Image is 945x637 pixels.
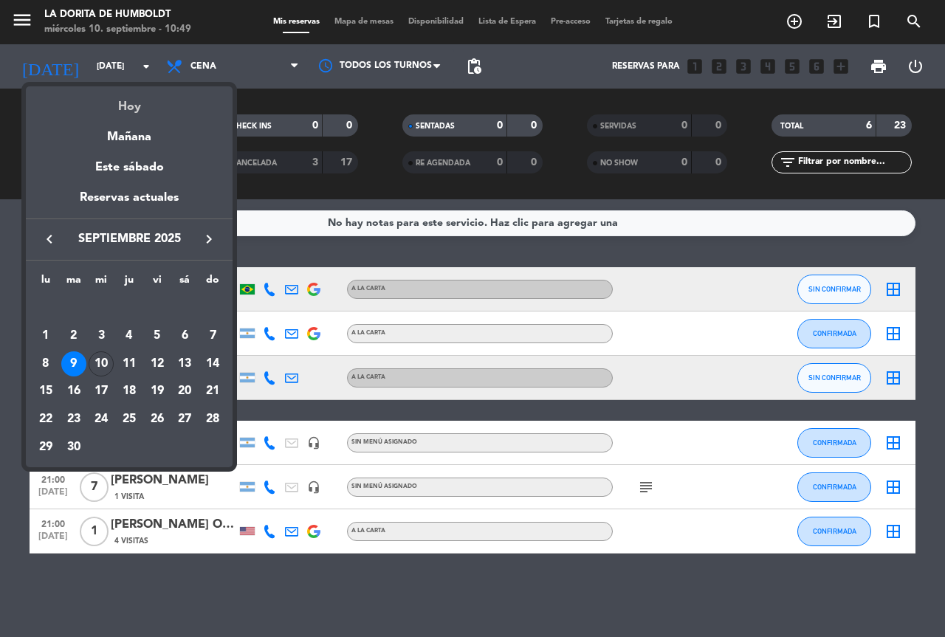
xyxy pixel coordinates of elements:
[171,322,199,350] td: 6 de septiembre de 2025
[115,322,143,350] td: 4 de septiembre de 2025
[61,351,86,376] div: 9
[143,405,171,433] td: 26 de septiembre de 2025
[172,379,197,404] div: 20
[60,272,88,295] th: martes
[89,379,114,404] div: 17
[171,405,199,433] td: 27 de septiembre de 2025
[199,322,227,350] td: 7 de septiembre de 2025
[145,323,170,348] div: 5
[87,377,115,405] td: 17 de septiembre de 2025
[117,351,142,376] div: 11
[143,350,171,378] td: 12 de septiembre de 2025
[87,350,115,378] td: 10 de septiembre de 2025
[172,407,197,432] div: 27
[115,272,143,295] th: jueves
[171,272,199,295] th: sábado
[32,405,60,433] td: 22 de septiembre de 2025
[41,230,58,248] i: keyboard_arrow_left
[145,407,170,432] div: 26
[60,405,88,433] td: 23 de septiembre de 2025
[61,379,86,404] div: 16
[33,379,58,404] div: 15
[32,350,60,378] td: 8 de septiembre de 2025
[200,230,218,248] i: keyboard_arrow_right
[89,351,114,376] div: 10
[89,407,114,432] div: 24
[33,351,58,376] div: 8
[32,322,60,350] td: 1 de septiembre de 2025
[63,230,196,249] span: septiembre 2025
[26,86,233,117] div: Hoy
[171,350,199,378] td: 13 de septiembre de 2025
[60,433,88,461] td: 30 de septiembre de 2025
[60,322,88,350] td: 2 de septiembre de 2025
[199,405,227,433] td: 28 de septiembre de 2025
[26,188,233,218] div: Reservas actuales
[199,350,227,378] td: 14 de septiembre de 2025
[32,433,60,461] td: 29 de septiembre de 2025
[33,407,58,432] div: 22
[26,147,233,188] div: Este sábado
[199,272,227,295] th: domingo
[196,230,222,249] button: keyboard_arrow_right
[117,407,142,432] div: 25
[199,377,227,405] td: 21 de septiembre de 2025
[117,379,142,404] div: 18
[115,350,143,378] td: 11 de septiembre de 2025
[26,117,233,147] div: Mañana
[89,323,114,348] div: 3
[200,379,225,404] div: 21
[115,405,143,433] td: 25 de septiembre de 2025
[143,322,171,350] td: 5 de septiembre de 2025
[200,407,225,432] div: 28
[61,435,86,460] div: 30
[60,350,88,378] td: 9 de septiembre de 2025
[61,407,86,432] div: 23
[145,351,170,376] div: 12
[60,377,88,405] td: 16 de septiembre de 2025
[33,323,58,348] div: 1
[61,323,86,348] div: 2
[87,322,115,350] td: 3 de septiembre de 2025
[32,272,60,295] th: lunes
[117,323,142,348] div: 4
[143,272,171,295] th: viernes
[115,377,143,405] td: 18 de septiembre de 2025
[32,294,227,322] td: SEP.
[172,323,197,348] div: 6
[172,351,197,376] div: 13
[87,272,115,295] th: miércoles
[33,435,58,460] div: 29
[200,323,225,348] div: 7
[87,405,115,433] td: 24 de septiembre de 2025
[143,377,171,405] td: 19 de septiembre de 2025
[32,377,60,405] td: 15 de septiembre de 2025
[145,379,170,404] div: 19
[200,351,225,376] div: 14
[36,230,63,249] button: keyboard_arrow_left
[171,377,199,405] td: 20 de septiembre de 2025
